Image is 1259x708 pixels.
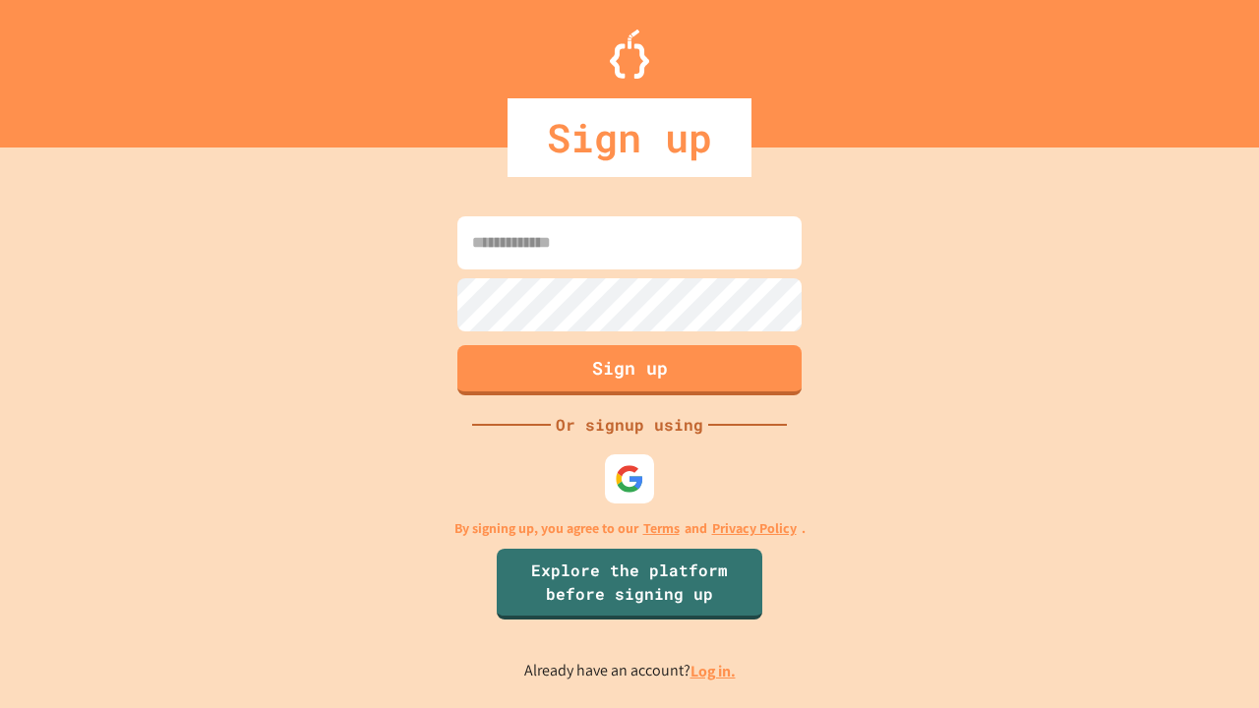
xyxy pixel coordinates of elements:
[610,29,649,79] img: Logo.svg
[508,98,751,177] div: Sign up
[457,345,802,395] button: Sign up
[712,518,797,539] a: Privacy Policy
[551,413,708,437] div: Or signup using
[524,659,736,683] p: Already have an account?
[497,549,762,619] a: Explore the platform before signing up
[454,518,806,539] p: By signing up, you agree to our and .
[690,661,736,681] a: Log in.
[615,464,644,494] img: google-icon.svg
[643,518,680,539] a: Terms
